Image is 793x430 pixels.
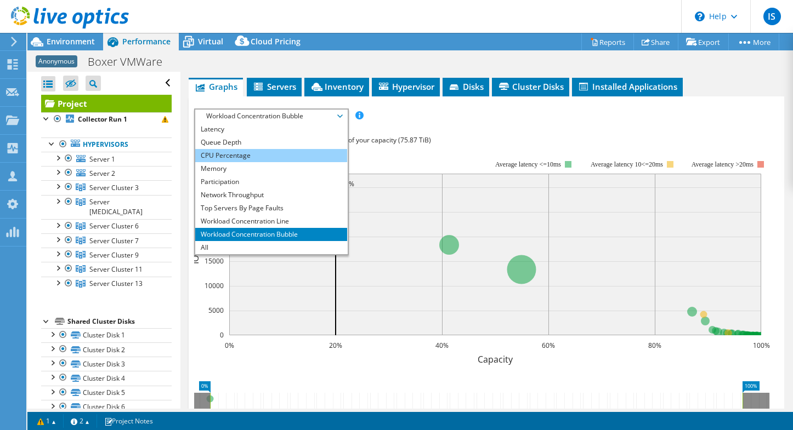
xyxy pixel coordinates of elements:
[36,55,77,67] span: Anonymous
[195,123,347,136] li: Latency
[195,215,347,228] li: Workload Concentration Line
[728,33,779,50] a: More
[41,277,172,291] a: Server Cluster 13
[195,241,347,254] li: All
[695,12,705,21] svg: \n
[692,160,754,168] text: Average latency >20ms
[89,236,139,245] span: Server Cluster 7
[89,154,115,164] span: Server 1
[478,353,513,365] text: Capacity
[41,195,172,219] a: Server Cluster 5
[648,341,661,350] text: 80%
[225,341,234,350] text: 0%
[678,33,729,50] a: Export
[495,160,561,168] tspan: Average latency <=10ms
[41,386,172,400] a: Cluster Disk 5
[78,114,127,124] b: Collector Run 1
[89,221,139,231] span: Server Cluster 6
[377,81,434,92] span: Hypervisor
[208,306,224,315] text: 5000
[195,202,347,215] li: Top Servers By Page Faults
[41,328,172,342] a: Cluster Disk 1
[195,149,347,162] li: CPU Percentage
[89,169,115,178] span: Server 2
[435,341,449,350] text: 40%
[41,400,172,414] a: Cluster Disk 6
[89,265,143,274] span: Server Cluster 11
[753,341,770,350] text: 100%
[41,137,172,152] a: Hypervisors
[194,81,237,92] span: Graphs
[497,81,564,92] span: Cluster Disks
[195,228,347,241] li: Workload Concentration Bubble
[41,95,172,112] a: Project
[198,36,223,47] span: Virtual
[41,262,172,276] a: Server Cluster 11
[41,233,172,248] a: Server Cluster 7
[41,371,172,385] a: Cluster Disk 4
[591,160,663,168] tspan: Average latency 10<=20ms
[577,81,677,92] span: Installed Applications
[271,135,431,145] span: 41% of IOPS falls on 20% of your capacity (75.87 TiB)
[251,36,301,47] span: Cloud Pricing
[195,188,347,202] li: Network Throughput
[195,175,347,188] li: Participation
[97,414,161,428] a: Project Notes
[448,81,484,92] span: Disks
[41,248,172,262] a: Server Cluster 9
[329,341,342,350] text: 20%
[189,245,201,264] text: IOPS
[252,81,296,92] span: Servers
[67,315,172,328] div: Shared Cluster Disks
[41,112,172,127] a: Collector Run 1
[47,36,95,47] span: Environment
[41,166,172,180] a: Server 2
[89,197,143,216] span: Server [MEDICAL_DATA]
[89,183,139,192] span: Server Cluster 3
[41,219,172,233] a: Server Cluster 6
[41,357,172,371] a: Cluster Disk 3
[581,33,634,50] a: Reports
[201,110,342,123] span: Workload Concentration Bubble
[633,33,678,50] a: Share
[542,341,555,350] text: 60%
[89,279,143,288] span: Server Cluster 13
[30,414,64,428] a: 1
[41,342,172,357] a: Cluster Disk 2
[89,250,139,260] span: Server Cluster 9
[41,152,172,166] a: Server 1
[195,136,347,149] li: Queue Depth
[205,256,224,266] text: 15000
[195,162,347,175] li: Memory
[122,36,171,47] span: Performance
[83,56,179,68] h1: Boxer VMWare
[205,281,224,290] text: 10000
[220,330,224,340] text: 0
[763,8,781,25] span: IS
[310,81,364,92] span: Inventory
[63,414,97,428] a: 2
[41,180,172,194] a: Server Cluster 3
